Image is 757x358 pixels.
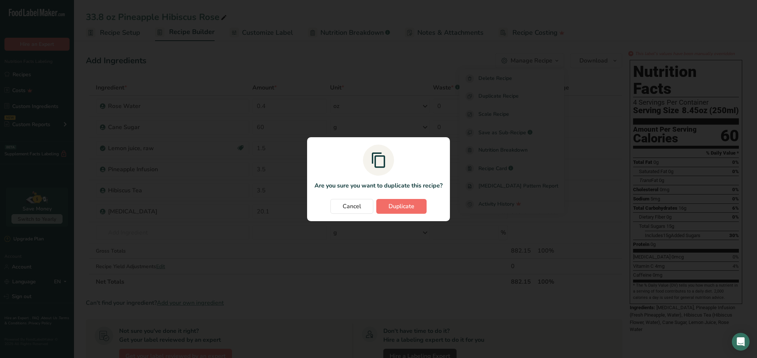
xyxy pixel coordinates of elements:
button: Cancel [330,199,373,214]
p: Are you sure you want to duplicate this recipe? [314,181,443,190]
span: Duplicate [388,202,414,211]
div: Open Intercom Messenger [732,333,750,351]
button: Duplicate [376,199,427,214]
span: Cancel [343,202,361,211]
